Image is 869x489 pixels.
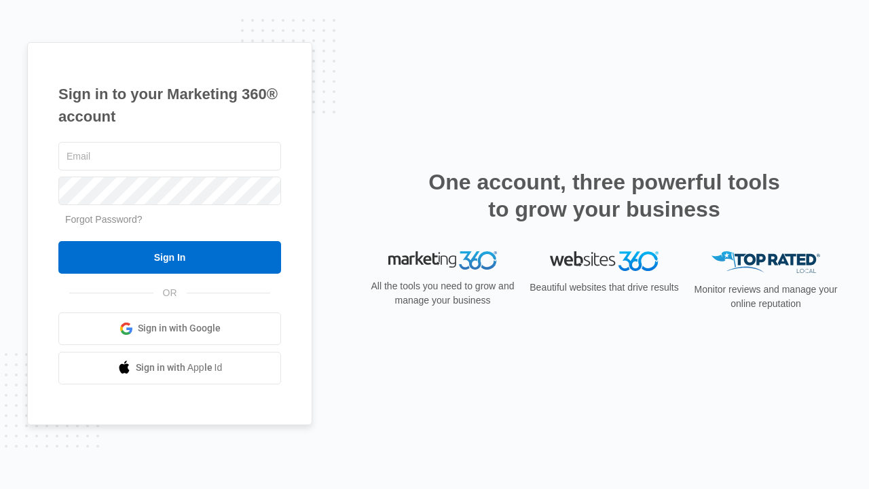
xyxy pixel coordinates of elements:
[65,214,143,225] a: Forgot Password?
[58,241,281,274] input: Sign In
[58,352,281,384] a: Sign in with Apple Id
[424,168,784,223] h2: One account, three powerful tools to grow your business
[58,312,281,345] a: Sign in with Google
[58,142,281,170] input: Email
[528,280,680,295] p: Beautiful websites that drive results
[58,83,281,128] h1: Sign in to your Marketing 360® account
[711,251,820,274] img: Top Rated Local
[690,283,842,311] p: Monitor reviews and manage your online reputation
[136,361,223,375] span: Sign in with Apple Id
[388,251,497,270] img: Marketing 360
[367,279,519,308] p: All the tools you need to grow and manage your business
[550,251,659,271] img: Websites 360
[138,321,221,336] span: Sign in with Google
[153,286,187,300] span: OR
